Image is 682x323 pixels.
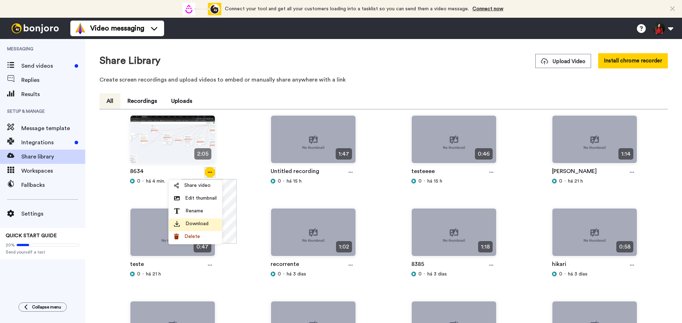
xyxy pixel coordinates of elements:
[618,148,633,160] span: 1:14
[21,76,85,84] span: Replies
[6,242,15,248] span: 20%
[478,241,493,252] span: 1:18
[271,116,356,169] img: no-thumbnail.jpg
[278,271,281,278] span: 0
[559,178,562,185] span: 0
[559,271,562,278] span: 0
[185,207,203,215] span: Rename
[411,260,424,271] a: 8385
[21,152,85,161] span: Share library
[137,271,140,278] span: 0
[225,6,469,11] span: Connect your tool and get all your customers loading into a tasklist so you can send them a video...
[99,76,668,84] p: Create screen recordings and upload videos to embed or manually share anywhere with a link
[185,195,217,202] span: Edit thumbnail
[418,178,422,185] span: 0
[21,124,85,133] span: Message template
[164,93,199,109] button: Uploads
[21,210,85,218] span: Settings
[130,271,215,278] div: há 21 h
[412,116,496,169] img: no-thumbnail.jpg
[185,220,209,227] span: Download
[411,178,497,185] div: há 15 h
[99,55,161,66] h1: Share Library
[336,148,352,160] span: 1:47
[271,271,356,278] div: há 3 dias
[21,138,72,147] span: Integrations
[271,167,319,178] a: Untitled recording
[598,53,668,68] button: Install chrome recorder
[552,116,637,169] img: no-thumbnail.jpg
[18,302,67,312] button: Collapse menu
[552,208,637,262] img: no-thumbnail.jpg
[336,241,352,252] span: 1:02
[90,23,144,33] span: Video messaging
[552,271,637,278] div: há 3 dias
[182,3,221,15] div: animation
[412,208,496,262] img: no-thumbnail.jpg
[552,178,637,185] div: há 21 h
[130,167,144,178] a: 8634
[184,182,211,189] span: Share video
[130,178,215,185] div: há 4 min.
[616,241,633,252] span: 0:58
[99,93,120,109] button: All
[271,208,356,262] img: no-thumbnail.jpg
[75,23,86,34] img: vm-color.svg
[137,178,140,185] span: 0
[552,260,566,271] a: hikari
[21,167,85,175] span: Workspaces
[9,23,62,33] img: bj-logo-header-white.svg
[32,304,61,310] span: Collapse menu
[6,249,80,255] span: Send yourself a test
[535,54,591,68] button: Upload Video
[411,167,435,178] a: testeeee
[194,148,211,160] span: 2:05
[475,148,493,160] span: 0:46
[271,178,356,185] div: há 15 h
[21,90,85,99] span: Results
[472,6,503,11] a: Connect now
[184,233,200,240] span: Delete
[6,233,57,238] span: QUICK START GUIDE
[21,181,85,189] span: Fallbacks
[120,93,164,109] button: Recordings
[418,271,422,278] span: 0
[130,116,215,169] img: 55d177c4-a039-49af-8f02-89707f2f1865_thumbnail_source_1760445265.jpg
[194,241,211,252] span: 0:47
[130,208,215,262] img: no-thumbnail.jpg
[130,260,144,271] a: teste
[552,167,597,178] a: [PERSON_NAME]
[541,58,585,65] span: Upload Video
[411,271,497,278] div: há 3 dias
[278,178,281,185] span: 0
[271,260,299,271] a: recorrente
[21,62,72,70] span: Send videos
